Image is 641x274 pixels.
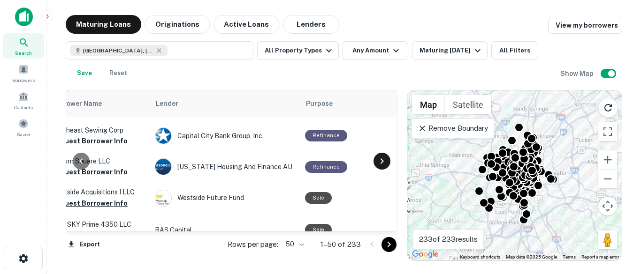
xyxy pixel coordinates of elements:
[598,150,617,169] button: Zoom in
[155,190,171,206] img: picture
[282,237,305,251] div: 50
[52,187,145,197] p: Westside Acquisitions I LLC
[155,127,296,144] div: Capital City Bank Group, Inc.
[581,254,619,259] a: Report a map error
[407,90,622,260] div: 0 0
[14,104,33,111] span: Contacts
[66,41,253,60] button: [GEOGRAPHIC_DATA], [GEOGRAPHIC_DATA], [GEOGRAPHIC_DATA]
[145,15,210,34] button: Originations
[52,125,145,135] p: Southeast Sewing Corp
[47,90,150,117] th: Borrower Name
[598,197,617,215] button: Map camera controls
[69,64,99,82] button: Save your search to get updates of matches that match your search criteria.
[420,45,483,56] div: Maturing [DATE]
[560,68,595,79] h6: Show Map
[598,122,617,141] button: Toggle fullscreen view
[410,248,441,260] a: Open this area in Google Maps (opens a new window)
[382,237,397,252] button: Go to next page
[305,224,332,236] div: Sale
[563,254,576,259] a: Terms (opens in new tab)
[460,254,500,260] button: Keyboard shortcuts
[103,64,133,82] button: Reset
[410,248,441,260] img: Google
[15,49,32,57] span: Search
[598,170,617,188] button: Zoom out
[83,46,153,55] span: [GEOGRAPHIC_DATA], [GEOGRAPHIC_DATA], [GEOGRAPHIC_DATA]
[418,123,488,134] p: Remove Boundary
[343,41,408,60] button: Any Amount
[506,254,557,259] span: Map data ©2025 Google
[594,199,641,244] iframe: Chat Widget
[52,156,145,166] p: Auburn Square LLC
[412,41,488,60] button: Maturing [DATE]
[300,90,393,117] th: Purpose
[491,41,538,60] button: All Filters
[3,60,44,86] a: Borrowers
[52,219,145,230] p: Blue SKY Prime 4350 LLC
[3,115,44,140] a: Saved
[12,76,35,84] span: Borrowers
[15,7,33,26] img: capitalize-icon.png
[214,15,279,34] button: Active Loans
[155,225,296,235] p: RAS Capital
[419,234,478,245] p: 233 of 233 results
[412,95,445,114] button: Show street map
[156,98,178,109] span: Lender
[155,190,296,207] div: Westside Future Fund
[150,90,300,117] th: Lender
[598,98,618,118] button: Reload search area
[228,239,278,250] p: Rows per page:
[306,98,333,109] span: Purpose
[305,130,347,141] div: This loan purpose was for refinancing
[445,95,491,114] button: Show satellite imagery
[155,128,171,144] img: picture
[548,17,622,34] a: View my borrowers
[3,33,44,59] a: Search
[305,192,332,204] div: Sale
[305,161,347,173] div: This loan purpose was for refinancing
[155,158,296,175] div: [US_STATE] Housing And Finance AU
[3,88,44,113] a: Contacts
[257,41,339,60] button: All Property Types
[320,239,361,250] p: 1–50 of 233
[155,159,171,175] img: dca.ga.gov.png
[66,15,141,34] button: Maturing Loans
[17,131,31,138] span: Saved
[283,15,339,34] button: Lenders
[66,237,102,252] button: Export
